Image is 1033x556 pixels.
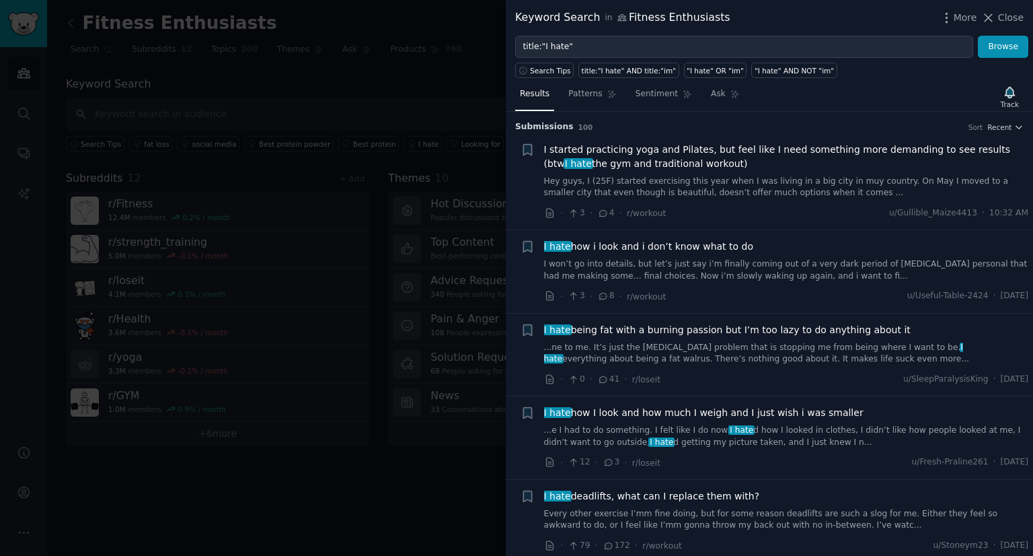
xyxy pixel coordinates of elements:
[515,83,554,111] a: Results
[605,12,612,24] span: in
[544,323,911,337] span: being fat with a burning passion but I’m too lazy to do anything about it
[578,63,679,78] a: title:"I hate" AND title:"im"
[755,66,834,75] div: "I hate" AND NOT "im"
[993,540,996,552] span: ·
[687,66,744,75] div: "I hate" OR "im"
[595,538,598,553] span: ·
[711,88,726,100] span: Ask
[543,491,572,501] span: I hate
[597,207,614,219] span: 4
[568,456,590,468] span: 12
[624,456,627,470] span: ·
[706,83,744,111] a: Ask
[560,206,563,220] span: ·
[1001,540,1028,552] span: [DATE]
[543,407,572,418] span: I hate
[648,438,675,447] span: I hate
[624,372,627,386] span: ·
[515,63,574,78] button: Search Tips
[544,489,760,503] a: I hatedeadlifts, what can I replace them with?
[590,289,592,304] span: ·
[544,143,1029,171] a: I started practicing yoga and Pilates, but feel like I need something more demanding to see resul...
[989,207,1028,219] span: 10:32 AM
[544,323,911,337] a: I hatebeing fat with a burning passion but I’m too lazy to do anything about it
[978,36,1028,59] button: Browse
[993,374,996,386] span: ·
[903,374,989,386] span: u/SleepParalysisKing
[544,258,1029,282] a: I won’t go into details, but let’s just say i’m finally coming out of a very dark period of [MEDI...
[1001,100,1019,109] div: Track
[595,456,598,470] span: ·
[631,83,697,111] a: Sentiment
[627,209,666,218] span: r/workout
[912,456,989,468] span: u/Fresh-Praline261
[515,9,730,26] div: Keyword Search Fitness Enthusiasts
[993,290,996,302] span: ·
[1001,374,1028,386] span: [DATE]
[544,342,1029,366] a: ...ne to me. It’s just the [MEDICAL_DATA] problem that is stopping me from being where I want to ...
[627,292,666,302] span: r/workout
[954,11,977,25] span: More
[560,538,563,553] span: ·
[889,207,977,219] span: u/Gullible_Maize4413
[996,83,1024,111] button: Track
[635,538,638,553] span: ·
[515,36,973,59] input: Try a keyword related to your business
[530,66,571,75] span: Search Tips
[560,456,563,470] span: ·
[619,206,622,220] span: ·
[560,372,563,386] span: ·
[544,425,1029,448] a: ...e I had to do something. I felt like I do now.I hated how I looked in clothes, I didn’t like h...
[543,241,572,252] span: I hate
[981,11,1024,25] button: Close
[582,66,677,75] div: title:"I hate" AND title:"im"
[578,123,593,131] span: 100
[728,425,755,435] span: I hate
[568,374,584,386] span: 0
[1001,290,1028,302] span: [DATE]
[603,456,619,468] span: 3
[642,541,681,551] span: r/workout
[636,88,678,100] span: Sentiment
[544,176,1029,199] a: Hey guys, I (25F) started exercising this year when I was living in a big city in muy country. On...
[684,63,747,78] a: "I hate" OR "im"
[568,88,602,100] span: Patterns
[590,372,592,386] span: ·
[544,489,760,503] span: deadlifts, what can I replace them with?
[568,540,590,552] span: 79
[933,540,989,552] span: u/Stoneym23
[520,88,549,100] span: Results
[544,406,864,420] span: how I look and how much I weigh and I just wish i was smaller
[603,540,630,552] span: 172
[544,240,754,254] span: how i look and i don’t know what to do
[987,123,1011,132] span: Recent
[987,123,1024,132] button: Recent
[940,11,977,25] button: More
[543,324,572,335] span: I hate
[597,290,614,302] span: 8
[564,158,593,169] span: I hate
[515,121,574,133] span: Submission s
[1001,456,1028,468] span: [DATE]
[982,207,985,219] span: ·
[751,63,837,78] a: "I hate" AND NOT "im"
[597,374,619,386] span: 41
[619,289,622,304] span: ·
[564,83,621,111] a: Patterns
[993,456,996,468] span: ·
[590,206,592,220] span: ·
[544,240,754,254] a: I hatehow i look and i don’t know what to do
[568,207,584,219] span: 3
[544,508,1029,532] a: Every other exercise I’mm fine doing, but for some reason deadlifts are such a slog for me. Eithe...
[560,289,563,304] span: ·
[968,123,983,132] div: Sort
[907,290,989,302] span: u/Useful-Table-2424
[632,458,660,468] span: r/loseit
[632,375,660,384] span: r/loseit
[544,406,864,420] a: I hatehow I look and how much I weigh and I just wish i was smaller
[998,11,1024,25] span: Close
[568,290,584,302] span: 3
